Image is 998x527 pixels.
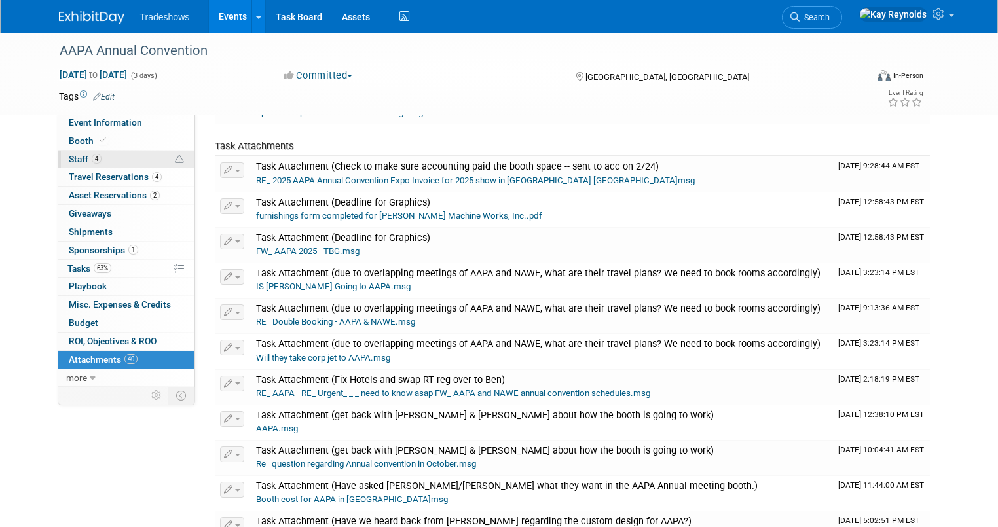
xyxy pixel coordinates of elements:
[69,208,111,219] span: Giveaways
[150,191,160,200] span: 2
[256,353,390,363] a: Will they take corp jet to AAPA.msg
[100,137,106,144] i: Booth reservation complete
[256,282,411,291] a: IS [PERSON_NAME] Going to AAPA.msg
[256,268,821,279] span: Task Attachment (due to overlapping meetings of AAPA and NAWE, what are their travel plans? We ne...
[256,175,695,185] a: RE_ 2025 AAPA Annual Convention Expo Invoice for 2025 show in [GEOGRAPHIC_DATA] [GEOGRAPHIC_DATA]msg
[58,333,194,350] a: ROI, Objectives & ROO
[69,190,160,200] span: Asset Reservations
[256,232,430,244] span: Task Attachment (Deadline for Graphics)
[859,7,927,22] img: Kay Reynolds
[838,268,919,277] span: Upload Timestamp
[69,172,162,182] span: Travel Reservations
[256,211,542,221] a: furnishings form completed for [PERSON_NAME] Machine Works, Inc..pdf
[69,336,157,346] span: ROI, Objectives & ROO
[833,405,930,441] td: Upload Timestamp
[256,424,298,433] a: AAPA.msg
[256,317,415,327] a: RE_ Double Booking - AAPA & NAWE.msg
[58,314,194,332] a: Budget
[838,445,924,454] span: Upload Timestamp
[256,494,448,504] a: Booth cost for AAPA in [GEOGRAPHIC_DATA]msg
[58,151,194,168] a: Staff4
[58,132,194,150] a: Booth
[152,172,162,182] span: 4
[878,70,891,81] img: Format-Inperson.png
[69,318,98,328] span: Budget
[69,154,102,164] span: Staff
[800,12,830,22] span: Search
[838,410,924,419] span: Upload Timestamp
[58,205,194,223] a: Giveaways
[256,107,423,117] a: Sponsorship for AAPA Annual meeting.msg
[93,92,115,101] a: Edit
[833,476,930,511] td: Upload Timestamp
[58,296,194,314] a: Misc. Expenses & Credits
[58,114,194,132] a: Event Information
[92,154,102,164] span: 4
[58,242,194,259] a: Sponsorships1
[256,197,430,208] span: Task Attachment (Deadline for Graphics)
[59,11,124,24] img: ExhibitDay
[782,6,842,29] a: Search
[69,136,109,146] span: Booth
[256,516,692,527] span: Task Attachment (Have we heard back from [PERSON_NAME] regarding the custom design for AAPA?)
[256,161,659,172] span: Task Attachment (Check to make sure accounting paid the booth space -- sent to acc on 2/24)
[94,263,111,273] span: 63%
[796,68,923,88] div: Event Format
[887,90,923,96] div: Event Rating
[128,245,138,255] span: 1
[833,334,930,369] td: Upload Timestamp
[58,223,194,241] a: Shipments
[833,370,930,405] td: Upload Timestamp
[256,481,758,492] span: Task Attachment (Have asked [PERSON_NAME]/[PERSON_NAME] what they want in the AAPA Annual meeting...
[280,69,358,82] button: Committed
[838,197,924,206] span: Upload Timestamp
[168,387,194,404] td: Toggle Event Tabs
[838,303,919,312] span: Upload Timestamp
[585,72,749,82] span: [GEOGRAPHIC_DATA], [GEOGRAPHIC_DATA]
[838,374,919,384] span: Upload Timestamp
[55,39,850,63] div: AAPA Annual Convention
[838,516,919,525] span: Upload Timestamp
[59,90,115,103] td: Tags
[175,154,184,166] span: Potential Scheduling Conflict -- at least one attendee is tagged in another overlapping event.
[66,373,87,383] span: more
[833,156,930,192] td: Upload Timestamp
[833,192,930,228] td: Upload Timestamp
[256,410,714,421] span: Task Attachment (get back with [PERSON_NAME] & [PERSON_NAME] about how the booth is going to work)
[833,441,930,476] td: Upload Timestamp
[838,338,919,348] span: Upload Timestamp
[58,278,194,295] a: Playbook
[58,369,194,387] a: more
[256,445,714,456] span: Task Attachment (get back with [PERSON_NAME] & [PERSON_NAME] about how the booth is going to work)
[58,168,194,186] a: Travel Reservations4
[833,228,930,263] td: Upload Timestamp
[833,299,930,334] td: Upload Timestamp
[145,387,168,404] td: Personalize Event Tab Strip
[256,459,476,469] a: Re_ question regarding Annual convention in October.msg
[833,263,930,299] td: Upload Timestamp
[58,187,194,204] a: Asset Reservations2
[69,117,142,128] span: Event Information
[58,260,194,278] a: Tasks63%
[67,263,111,274] span: Tasks
[69,354,138,365] span: Attachments
[256,338,821,350] span: Task Attachment (due to overlapping meetings of AAPA and NAWE, what are their travel plans? We ne...
[140,12,190,22] span: Tradeshows
[256,246,360,256] a: FW_ AAPA 2025 - TBG.msg
[69,299,171,310] span: Misc. Expenses & Credits
[215,140,294,152] span: Task Attachments
[838,161,919,170] span: Upload Timestamp
[838,232,924,242] span: Upload Timestamp
[69,245,138,255] span: Sponsorships
[893,71,923,81] div: In-Person
[58,351,194,369] a: Attachments40
[69,227,113,237] span: Shipments
[256,374,505,386] span: Task Attachment (Fix Hotels and swap RT reg over to Ben)
[838,481,924,490] span: Upload Timestamp
[87,69,100,80] span: to
[69,281,107,291] span: Playbook
[256,303,821,314] span: Task Attachment (due to overlapping meetings of AAPA and NAWE, what are their travel plans? We ne...
[124,354,138,364] span: 40
[130,71,157,80] span: (3 days)
[256,388,650,398] a: RE_ AAPA - RE_ Urgent_ _ _ need to know asap FW_ AAPA and NAWE annual convention schedules.msg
